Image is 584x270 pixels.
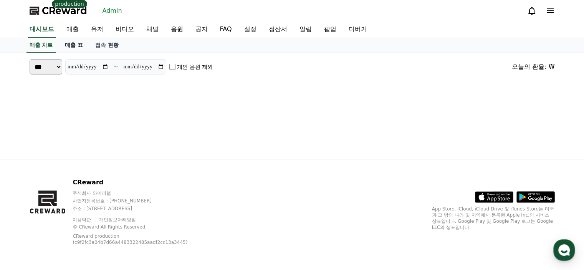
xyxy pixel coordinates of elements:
[318,22,342,38] a: 팝업
[73,233,195,245] p: CReward production (c9f2fc3a04b7d66a4483322485aadf2cc13a3445)
[99,217,136,222] a: 개인정보처리방침
[165,22,189,38] a: 음원
[214,22,238,38] a: FAQ
[99,206,147,225] a: Settings
[85,22,109,38] a: 유저
[73,190,207,196] p: 주식회사 와이피랩
[293,22,318,38] a: 알림
[73,224,207,230] p: © CReward All Rights Reserved.
[64,218,86,224] span: Messages
[59,38,89,53] a: 매출 표
[89,38,125,53] a: 접속 현황
[140,22,165,38] a: 채널
[432,206,555,230] p: App Store, iCloud, iCloud Drive 및 iTunes Store는 미국과 그 밖의 나라 및 지역에서 등록된 Apple Inc.의 서비스 상표입니다. Goo...
[114,218,132,224] span: Settings
[512,62,554,71] div: 오늘의 환율: ₩
[113,62,118,71] p: ~
[73,217,97,222] a: 이용약관
[342,22,373,38] a: 디버거
[2,206,51,225] a: Home
[30,5,87,17] a: CReward
[60,22,85,38] a: 매출
[238,22,263,38] a: 설정
[73,198,207,204] p: 사업자등록번호 : [PHONE_NUMBER]
[26,38,56,53] a: 매출 차트
[20,218,33,224] span: Home
[263,22,293,38] a: 정산서
[177,63,213,71] label: 개인 음원 제외
[189,22,214,38] a: 공지
[99,5,125,17] a: Admin
[42,5,87,17] span: CReward
[109,22,140,38] a: 비디오
[51,206,99,225] a: Messages
[73,205,207,212] p: 주소 : [STREET_ADDRESS]
[28,22,56,38] a: 대시보드
[73,178,207,187] p: CReward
